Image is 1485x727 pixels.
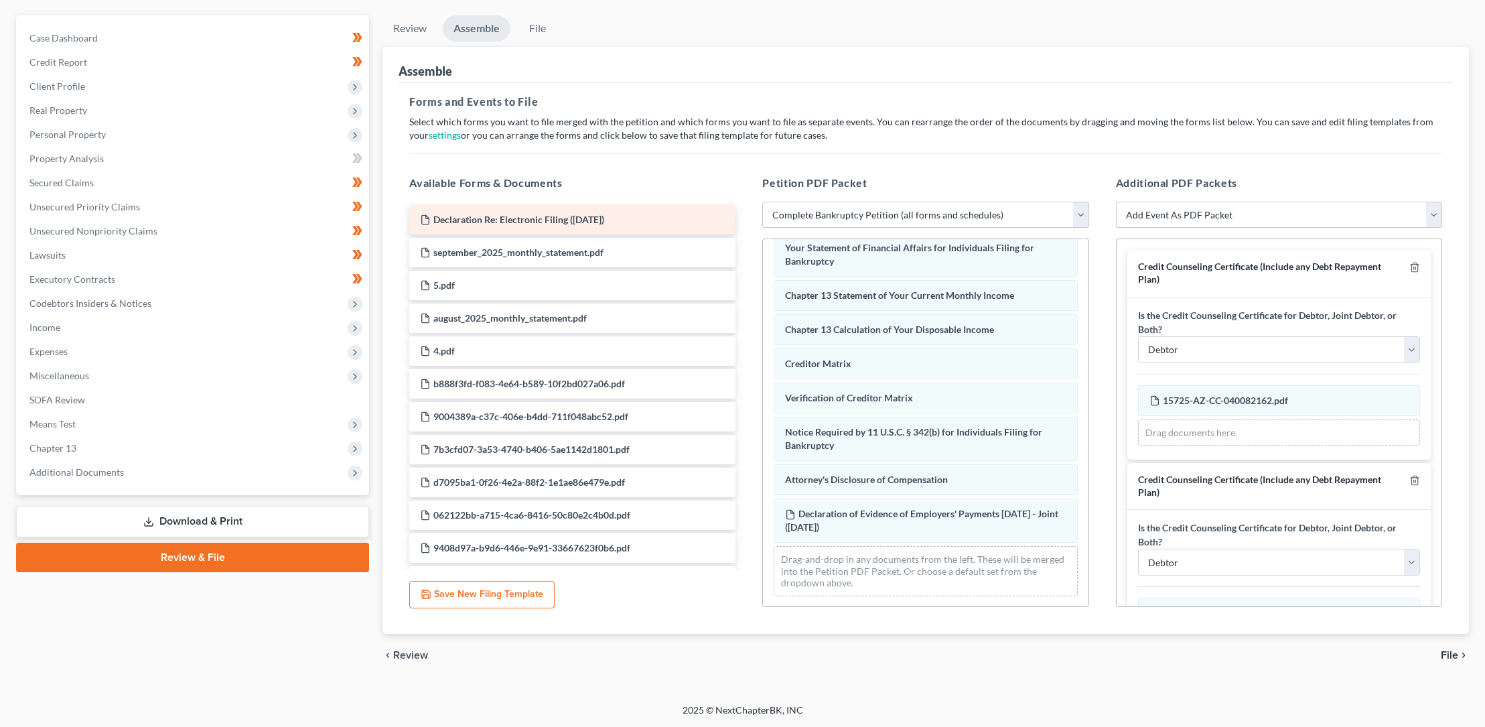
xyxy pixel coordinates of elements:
span: Additional Documents [29,466,124,478]
a: Assemble [443,15,510,42]
h5: Forms and Events to File [409,94,1442,110]
span: 9408d97a-b9d6-446e-9e91-33667623f0b6.pdf [433,542,630,553]
span: Chapter 13 [29,442,76,454]
span: Case Dashboard [29,32,98,44]
a: Credit Report [19,50,369,74]
span: SOFA Review [29,394,85,405]
span: 7b3cfd07-3a53-4740-b406-5ae1142d1801.pdf [433,444,630,455]
span: Chapter 13 Calculation of Your Disposable Income [785,324,994,335]
span: 062122bb-a715-4ca6-8416-50c80e2c4b0d.pdf [433,509,630,521]
span: 9004389a-c37c-406e-b4dd-711f048abc52.pdf [433,411,628,422]
span: Notice Required by 11 U.S.C. § 342(b) for Individuals Filing for Bankruptcy [785,426,1042,451]
span: File [1441,650,1458,661]
a: Secured Claims [19,171,369,195]
div: Drag-and-drop in any documents from the left. These will be merged into the Petition PDF Packet. ... [774,546,1077,596]
span: Verification of Creditor Matrix [785,392,913,403]
label: Is the Credit Counseling Certificate for Debtor, Joint Debtor, or Both? [1138,308,1420,336]
a: Review [382,15,437,42]
h5: Available Forms & Documents [409,175,735,191]
span: Lawsuits [29,249,66,261]
span: Unsecured Nonpriority Claims [29,225,157,237]
span: Declaration of Evidence of Employers' Payments [DATE] - Joint ([DATE]) [785,508,1058,533]
span: september_2025_monthly_statement.pdf [433,247,604,258]
i: chevron_right [1458,650,1469,661]
span: Expenses [29,346,68,357]
span: Your Statement of Financial Affairs for Individuals Filing for Bankruptcy [785,242,1034,267]
span: Executory Contracts [29,273,115,285]
span: 5.pdf [433,279,455,291]
span: Unsecured Priority Claims [29,201,140,212]
span: Codebtors Insiders & Notices [29,298,151,309]
span: Means Test [29,418,76,429]
a: SOFA Review [19,388,369,412]
button: chevron_left Review [382,650,441,661]
div: Assemble [399,63,452,79]
span: Miscellaneous [29,370,89,381]
a: settings [429,129,461,141]
a: Unsecured Priority Claims [19,195,369,219]
span: 4.pdf [433,345,455,356]
span: d7095ba1-0f26-4e2a-88f2-1e1ae86e479e.pdf [433,476,625,488]
span: 15725-AZ-CC-040082162.pdf [1163,395,1288,406]
span: Credit Report [29,56,87,68]
span: Chapter 13 Statement of Your Current Monthly Income [785,289,1014,301]
a: Case Dashboard [19,26,369,50]
a: Download & Print [16,506,369,537]
span: august_2025_monthly_statement.pdf [433,312,587,324]
h5: Additional PDF Packets [1116,175,1442,191]
span: Petition PDF Packet [762,176,867,189]
a: Lawsuits [19,243,369,267]
span: Real Property [29,105,87,116]
a: Executory Contracts [19,267,369,291]
span: Attorney's Disclosure of Compensation [785,474,948,485]
a: File [516,15,559,42]
button: Save New Filing Template [409,581,555,609]
span: Client Profile [29,80,85,92]
span: Creditor Matrix [785,358,851,369]
div: Drag documents here. [1138,419,1420,446]
span: Credit Counseling Certificate (Include any Debt Repayment Plan) [1138,261,1381,285]
a: Review & File [16,543,369,572]
p: Select which forms you want to file merged with the petition and which forms you want to file as ... [409,115,1442,142]
span: Personal Property [29,129,106,140]
span: Income [29,322,60,333]
span: b888f3fd-f083-4e64-b589-10f2bd027a06.pdf [433,378,625,389]
a: Unsecured Nonpriority Claims [19,219,369,243]
span: Secured Claims [29,177,94,188]
span: Property Analysis [29,153,104,164]
i: chevron_left [382,650,393,661]
span: Declaration Re: Electronic Filing ([DATE]) [433,214,604,225]
span: Credit Counseling Certificate (Include any Debt Repayment Plan) [1138,474,1381,498]
label: Is the Credit Counseling Certificate for Debtor, Joint Debtor, or Both? [1138,521,1420,549]
a: Property Analysis [19,147,369,171]
span: Review [393,650,428,661]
